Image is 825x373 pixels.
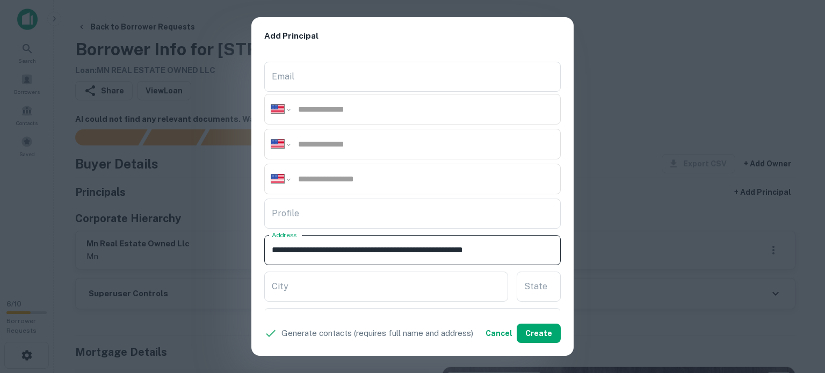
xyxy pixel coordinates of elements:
p: Generate contacts (requires full name and address) [281,327,473,340]
iframe: Chat Widget [771,287,825,339]
button: Cancel [481,324,517,343]
button: Create [517,324,561,343]
label: Address [272,230,296,239]
h2: Add Principal [251,17,574,55]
